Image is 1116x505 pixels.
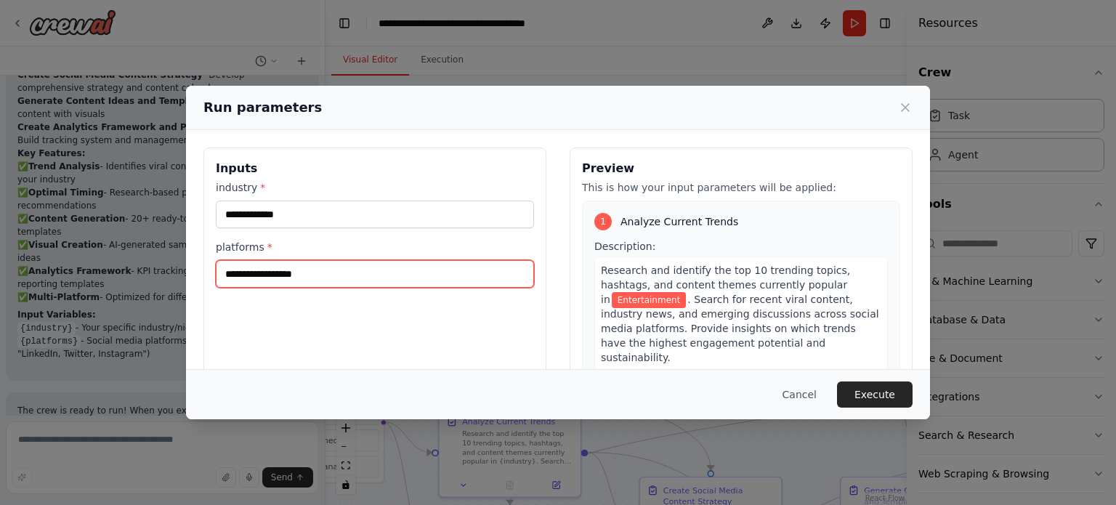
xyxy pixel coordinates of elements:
p: This is how your input parameters will be applied: [582,180,900,195]
label: industry [216,180,534,195]
h3: Inputs [216,160,534,177]
span: Research and identify the top 10 trending topics, hashtags, and content themes currently popular in [601,264,850,305]
label: platforms [216,240,534,254]
span: Analyze Current Trends [620,214,738,229]
span: . Search for recent viral content, industry news, and emerging discussions across social media pl... [601,294,879,363]
button: Execute [837,381,913,408]
h2: Run parameters [203,97,322,118]
span: Variable: industry [612,292,687,308]
span: Description: [594,241,655,252]
div: 1 [594,213,612,230]
h3: Preview [582,160,900,177]
button: Cancel [771,381,828,408]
